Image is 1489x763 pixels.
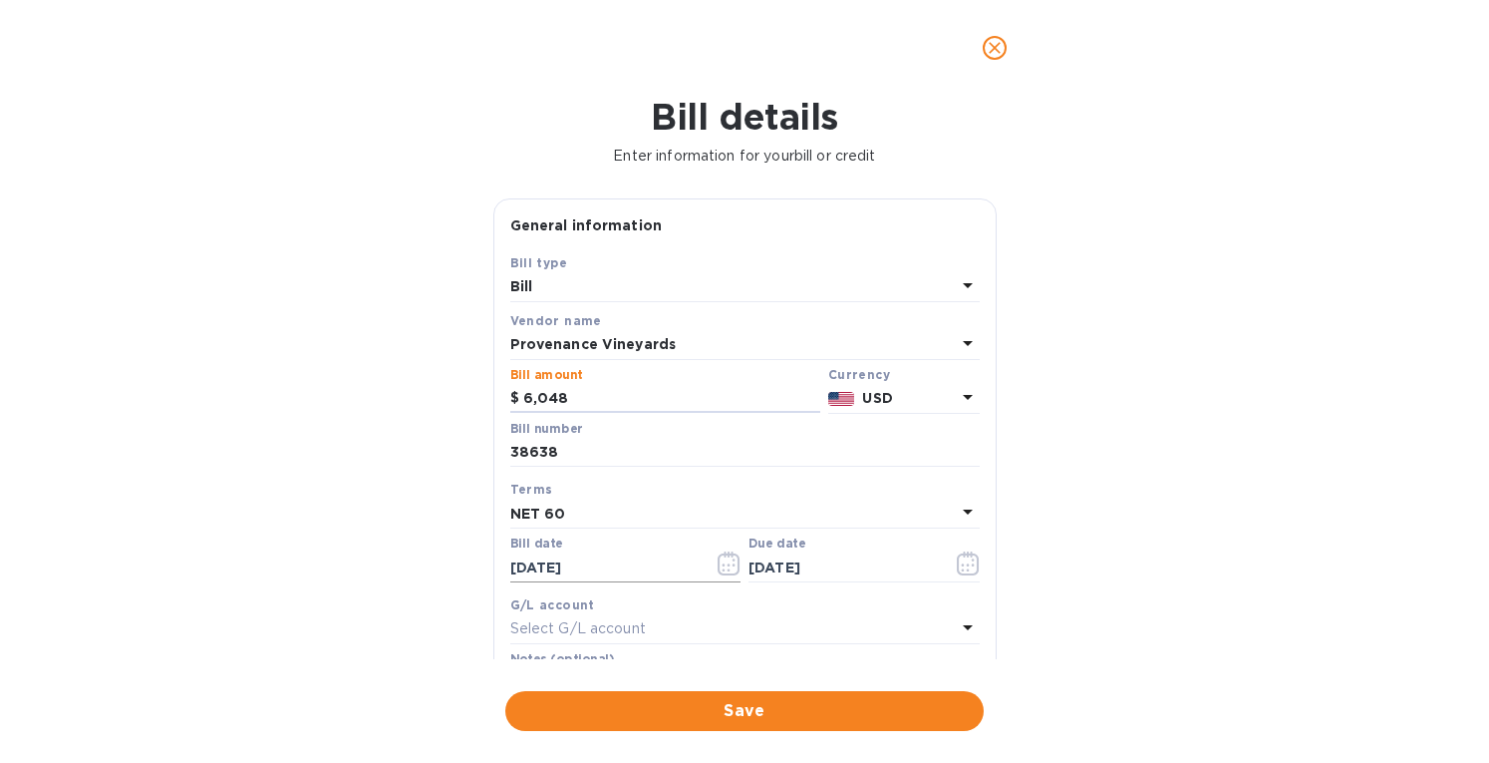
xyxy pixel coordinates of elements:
[510,369,582,381] label: Bill amount
[828,367,890,382] b: Currency
[510,618,646,639] p: Select G/L account
[523,384,820,414] input: $ Enter bill amount
[505,691,984,731] button: Save
[862,390,892,406] b: USD
[828,392,855,406] img: USD
[510,482,553,497] b: Terms
[971,24,1019,72] button: close
[510,553,699,582] input: Select date
[510,539,563,551] label: Bill date
[510,653,615,665] label: Notes (optional)
[510,217,663,233] b: General information
[510,438,980,468] input: Enter bill number
[510,506,566,522] b: NET 60
[16,146,1473,167] p: Enter information for your bill or credit
[510,313,602,328] b: Vendor name
[16,96,1473,138] h1: Bill details
[748,539,805,551] label: Due date
[521,699,968,723] span: Save
[510,423,582,435] label: Bill number
[748,553,937,582] input: Due date
[510,597,595,612] b: G/L account
[510,255,568,270] b: Bill type
[510,278,533,294] b: Bill
[510,336,677,352] b: Provenance Vineyards
[510,384,523,414] div: $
